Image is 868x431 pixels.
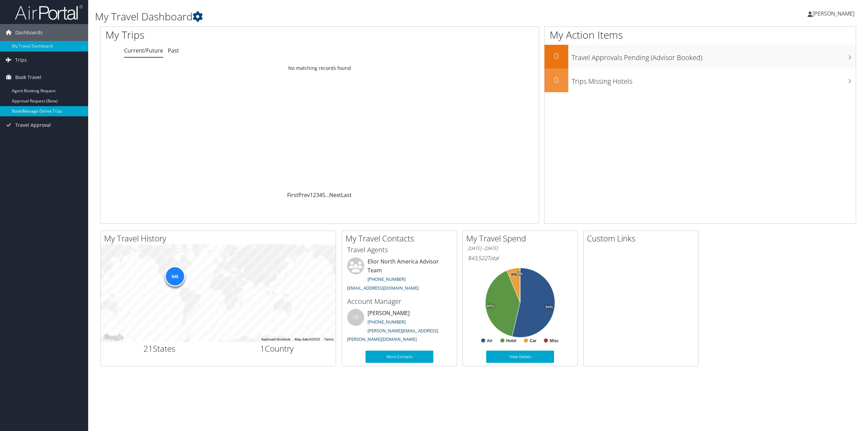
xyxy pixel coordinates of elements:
li: Elior North America Advisor Team [344,257,455,294]
a: First [287,191,298,199]
img: airportal-logo.png [15,4,83,20]
button: Keyboard shortcuts [261,337,291,342]
td: No matching records found [100,62,539,74]
h2: Country [223,343,331,354]
a: 4 [319,191,322,199]
h2: States [106,343,213,354]
h1: My Trips [105,28,351,42]
h2: My Travel History [104,233,336,244]
text: Hotel [506,338,516,343]
a: 0Travel Approvals Pending (Advisor Booked) [545,45,856,68]
a: Open this area in Google Maps (opens a new window) [102,333,125,342]
span: $43,522 [468,254,487,262]
span: [PERSON_NAME] [812,10,854,17]
h6: [DATE] - [DATE] [468,245,572,252]
h1: My Action Items [545,28,856,42]
div: VB [347,309,364,326]
span: … [325,191,329,199]
a: More Contacts [366,351,433,363]
h2: My Travel Spend [466,233,577,244]
a: 1 [310,191,313,199]
span: Trips [15,52,27,68]
a: [PHONE_NUMBER] [368,319,406,325]
a: Last [341,191,352,199]
span: 21 [143,343,153,354]
h2: Custom Links [587,233,698,244]
h2: My Travel Contacts [346,233,457,244]
tspan: 6% [511,273,517,277]
tspan: 0% [517,272,523,276]
tspan: 54% [546,305,553,309]
a: 5 [322,191,325,199]
h3: Trips Missing Hotels [572,73,856,86]
h6: Total [468,254,572,262]
span: Travel Approval [15,117,51,134]
span: Map data ©2025 [295,337,320,341]
a: 3 [316,191,319,199]
li: [PERSON_NAME] [344,309,455,345]
text: Air [487,338,493,343]
a: Next [329,191,341,199]
img: Google [102,333,125,342]
span: 1 [260,343,265,354]
a: Past [168,47,179,54]
a: [PERSON_NAME][EMAIL_ADDRESS][PERSON_NAME][DOMAIN_NAME] [347,328,438,342]
text: Car [530,338,536,343]
a: [PHONE_NUMBER] [368,276,406,282]
h2: 0 [545,50,568,62]
a: Terms (opens in new tab) [324,337,334,341]
h3: Travel Agents [347,245,452,255]
a: [EMAIL_ADDRESS][DOMAIN_NAME] [347,285,419,291]
h3: Account Manager [347,297,452,306]
h2: 0 [545,74,568,85]
a: Prev [298,191,310,199]
text: Misc [550,338,559,343]
span: Dashboards [15,24,43,41]
a: 2 [313,191,316,199]
tspan: 40% [487,304,494,308]
a: 0Trips Missing Hotels [545,68,856,92]
h1: My Travel Dashboard [95,9,606,24]
a: [PERSON_NAME] [808,3,861,24]
div: 946 [164,266,185,287]
a: Current/Future [124,47,163,54]
span: Book Travel [15,69,41,86]
h3: Travel Approvals Pending (Advisor Booked) [572,50,856,62]
a: View Details [486,351,554,363]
